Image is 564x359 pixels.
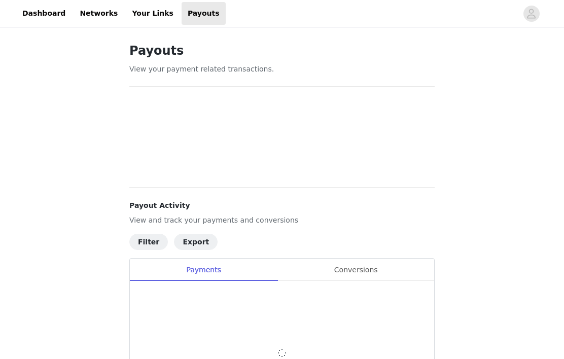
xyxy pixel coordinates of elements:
div: Conversions [277,259,434,281]
button: Filter [129,234,168,250]
p: View your payment related transactions. [129,64,435,75]
div: avatar [526,6,536,22]
a: Payouts [182,2,226,25]
h1: Payouts [129,42,435,60]
button: Export [174,234,218,250]
a: Dashboard [16,2,72,25]
a: Networks [74,2,124,25]
p: View and track your payments and conversions [129,215,435,226]
a: Your Links [126,2,180,25]
h4: Payout Activity [129,200,435,211]
div: Payments [130,259,277,281]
